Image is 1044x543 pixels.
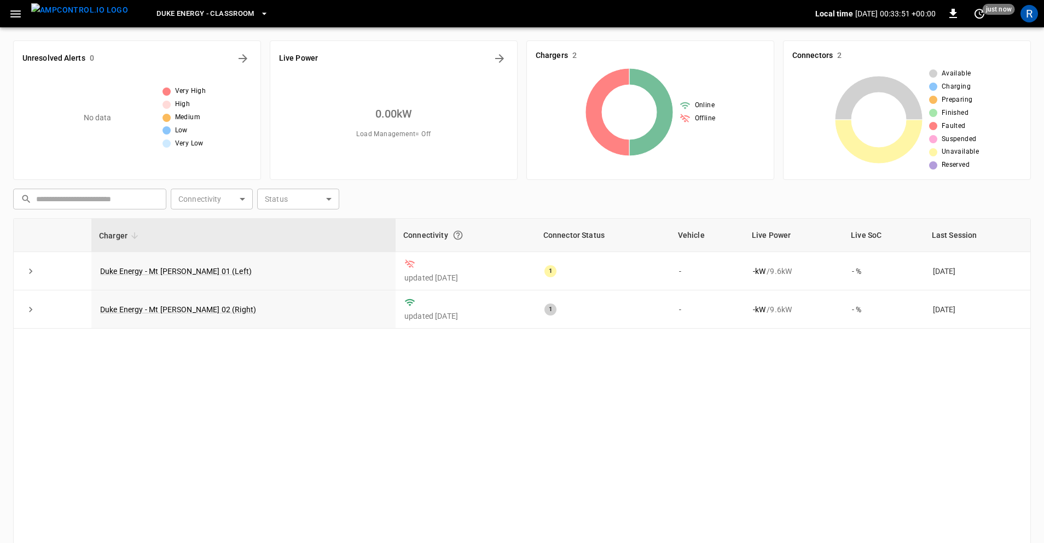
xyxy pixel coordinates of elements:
span: Load Management = Off [356,129,431,140]
div: 1 [544,265,556,277]
td: - % [843,290,924,329]
span: Medium [175,112,200,123]
span: Available [942,68,971,79]
h6: Unresolved Alerts [22,52,85,65]
td: - [670,290,744,329]
button: All Alerts [234,50,252,67]
span: Finished [942,108,968,119]
p: - kW [753,304,765,315]
div: profile-icon [1020,5,1038,22]
a: Duke Energy - Mt [PERSON_NAME] 02 (Right) [100,305,256,314]
button: expand row [22,263,39,279]
button: Duke Energy - Classroom [152,3,273,25]
h6: 0 [90,52,94,65]
img: ampcontrol.io logo [31,3,128,17]
p: updated [DATE] [404,272,527,283]
th: Last Session [924,219,1030,252]
th: Live SoC [843,219,924,252]
p: updated [DATE] [404,311,527,322]
td: [DATE] [924,252,1030,290]
td: [DATE] [924,290,1030,329]
span: Reserved [942,160,970,171]
h6: 2 [572,50,577,62]
h6: Live Power [279,52,318,65]
span: Duke Energy - Classroom [156,8,254,20]
div: / 9.6 kW [753,304,834,315]
span: Offline [695,113,716,124]
span: Very High [175,86,206,97]
span: Unavailable [942,147,979,157]
span: Very Low [175,138,204,149]
button: Connection between the charger and our software. [448,225,468,245]
th: Connector Status [536,219,670,252]
h6: 2 [837,50,842,62]
button: set refresh interval [971,5,988,22]
p: No data [84,112,112,124]
button: expand row [22,301,39,318]
span: Low [175,125,188,136]
div: 1 [544,303,556,316]
span: Charging [942,81,971,92]
th: Vehicle [670,219,744,252]
td: - % [843,252,924,290]
button: Energy Overview [491,50,508,67]
span: just now [983,4,1015,15]
p: - kW [753,266,765,277]
td: - [670,252,744,290]
h6: Chargers [536,50,568,62]
p: Local time [815,8,853,19]
h6: Connectors [792,50,833,62]
div: Connectivity [403,225,528,245]
span: Charger [99,229,142,242]
span: Suspended [942,134,977,145]
span: High [175,99,190,110]
div: / 9.6 kW [753,266,834,277]
span: Preparing [942,95,973,106]
h6: 0.00 kW [375,105,413,122]
th: Live Power [744,219,843,252]
span: Online [695,100,715,111]
a: Duke Energy - Mt [PERSON_NAME] 01 (Left) [100,267,252,276]
p: [DATE] 00:33:51 +00:00 [855,8,936,19]
span: Faulted [942,121,966,132]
